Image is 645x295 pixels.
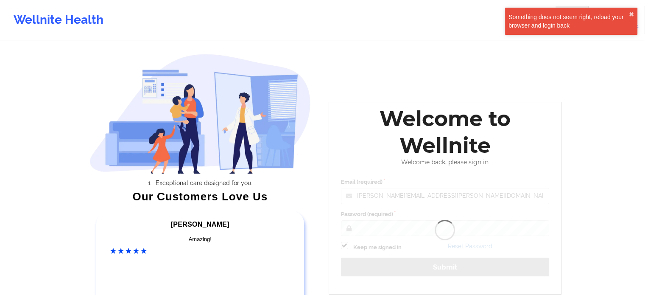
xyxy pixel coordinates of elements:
[110,235,290,244] div: Amazing!
[89,53,311,174] img: wellnite-auth-hero_200.c722682e.png
[629,11,634,18] button: close
[508,13,629,30] div: Something does not seem right, reload your browser and login back
[89,192,311,201] div: Our Customers Love Us
[171,221,229,228] span: [PERSON_NAME]
[335,159,556,166] div: Welcome back, please sign in
[335,105,556,159] div: Welcome to Wellnite
[97,180,311,186] li: Exceptional care designed for you.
